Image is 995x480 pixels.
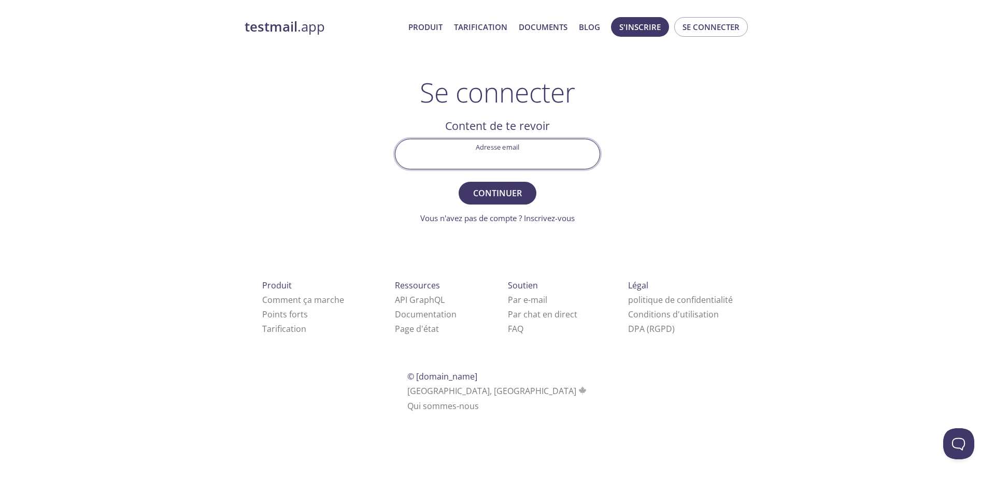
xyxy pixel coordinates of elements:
font: FAQ [508,323,523,334]
font: Par chat en direct [508,309,577,320]
a: API GraphQL [395,294,445,306]
font: Se connecter [420,74,575,110]
button: S'inscrire [611,17,669,37]
font: .app [297,18,325,36]
a: Blog [579,20,600,34]
font: Continuer [473,187,522,199]
font: Produit [408,22,443,32]
font: Content de te revoir [445,118,550,133]
font: S'inscrire [619,22,661,32]
iframe: Aide Scout Beacon - Ouvrir [943,428,974,459]
font: Par e-mail [508,294,547,306]
a: Vous n'avez pas de compte ? Inscrivez-vous [420,213,575,223]
button: Se connecter [674,17,748,37]
a: Documents [519,20,567,34]
button: Continuer [459,182,536,205]
a: testmail.app [245,18,400,36]
font: Se connecter [683,22,740,32]
a: Produit [408,20,443,34]
font: Blog [579,22,600,32]
a: Qui sommes-nous [407,400,479,412]
font: © [DOMAIN_NAME] [407,371,477,382]
a: Tarification [454,20,507,34]
a: DPA (RGPD) [628,323,675,334]
font: Ressources [395,280,440,291]
a: Points forts [262,309,308,320]
font: Tarification [454,22,507,32]
font: Documents [519,22,567,32]
a: Documentation [395,309,457,320]
a: Conditions d'utilisation [628,309,719,320]
a: politique de confidentialité [628,294,733,306]
font: [GEOGRAPHIC_DATA], [GEOGRAPHIC_DATA] [407,385,576,397]
font: Légal [628,280,648,291]
a: Tarification [262,323,306,334]
font: Produit [262,280,292,291]
a: Comment ça marche [262,294,344,306]
font: testmail [245,18,297,36]
a: Page d'état [395,323,439,334]
font: Soutien [508,280,538,291]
